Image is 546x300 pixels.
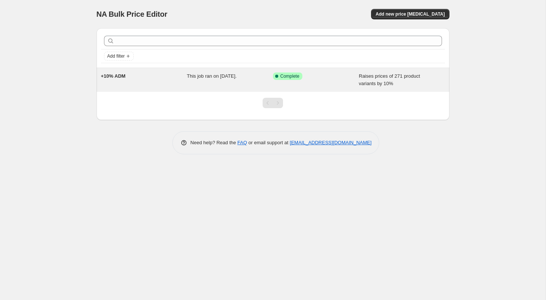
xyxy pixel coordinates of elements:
span: +10% ADM [101,73,126,79]
span: NA Bulk Price Editor [97,10,168,18]
span: Raises prices of 271 product variants by 10% [359,73,420,86]
span: Add new price [MEDICAL_DATA] [376,11,445,17]
span: This job ran on [DATE]. [187,73,237,79]
nav: Pagination [263,98,283,108]
a: FAQ [237,140,247,145]
span: or email support at [247,140,290,145]
span: Need help? Read the [191,140,238,145]
button: Add new price [MEDICAL_DATA] [371,9,449,19]
span: Complete [280,73,299,79]
button: Add filter [104,52,134,61]
a: [EMAIL_ADDRESS][DOMAIN_NAME] [290,140,371,145]
span: Add filter [107,53,125,59]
